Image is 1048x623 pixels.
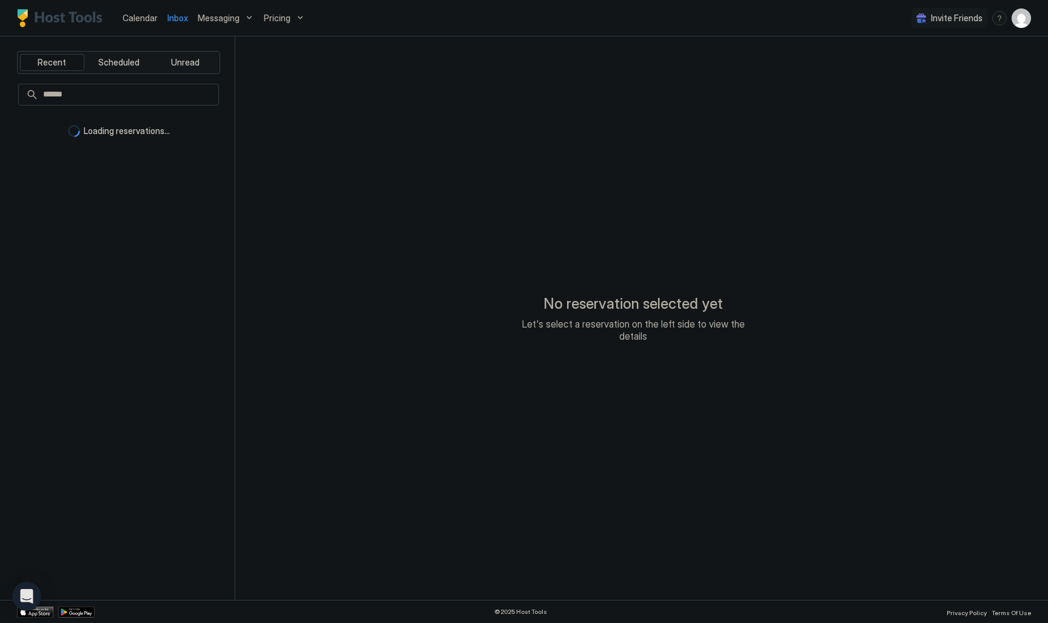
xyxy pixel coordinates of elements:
div: Open Intercom Messenger [12,582,41,611]
a: Host Tools Logo [17,9,108,27]
a: Inbox [167,12,188,24]
span: Invite Friends [931,13,982,24]
button: Unread [153,54,217,71]
span: Loading reservations... [84,126,170,136]
a: Privacy Policy [947,605,987,618]
span: Messaging [198,13,240,24]
span: Recent [38,57,66,68]
div: menu [992,11,1007,25]
button: Recent [20,54,84,71]
span: Pricing [264,13,291,24]
a: Google Play Store [58,607,95,618]
span: Let's select a reservation on the left side to view the details [512,318,754,342]
a: Calendar [123,12,158,24]
a: App Store [17,607,53,618]
span: Unread [171,57,200,68]
span: No reservation selected yet [543,295,723,313]
div: tab-group [17,51,220,74]
div: User profile [1012,8,1031,28]
span: © 2025 Host Tools [494,608,547,616]
div: loading [68,125,80,137]
span: Calendar [123,13,158,23]
a: Terms Of Use [992,605,1031,618]
span: Terms Of Use [992,609,1031,616]
span: Scheduled [98,57,139,68]
button: Scheduled [87,54,151,71]
input: Input Field [38,84,218,105]
span: Inbox [167,13,188,23]
span: Privacy Policy [947,609,987,616]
